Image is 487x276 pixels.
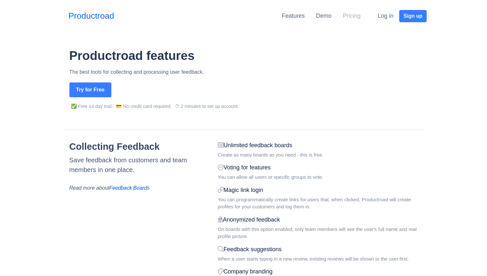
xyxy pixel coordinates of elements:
[109,185,149,191] a: Feedback Boards
[71,104,113,109] span: ✅ Free 14 day trial.
[69,82,111,97] button: Try for Free
[218,163,423,172] div: Voting for features
[218,267,423,276] div: Company branding
[316,13,331,19] a: Demo
[218,151,423,159] div: Create as many boards as you need - this is free.
[218,255,423,263] div: When a user starts typing in a new review, existing reviews will be shown to the user first.
[69,184,206,192] div: Read more about
[218,196,423,211] div: You can programmatically create links for users that, when clicked, Productroad will create profi...
[343,13,360,19] a: Pricing
[373,9,398,23] button: Log in
[116,104,171,109] span: 💳 No credit card required.
[69,68,423,76] p: The best tools for collecting and processing user feedback.
[68,10,114,22] a: Productroad
[218,186,423,195] div: Magic link login
[218,174,423,181] div: You can allow all users or specific groups to vote.
[218,141,423,150] div: Unlimited feedback boards
[218,226,423,240] div: On boards with this option enabled, only team members will see the user's full name and real prof...
[69,48,423,63] h1: Productroad features
[399,10,427,22] button: Sign up
[282,13,305,19] a: Features
[175,104,239,109] span: ⏱ 2 minutes to set up account.
[218,215,423,224] div: Anonymized feedback
[69,155,206,175] div: Save feedback from customers and team members in one place.
[69,141,213,152] h2: Collecting Feedback
[218,245,423,254] div: Feedback suggestions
